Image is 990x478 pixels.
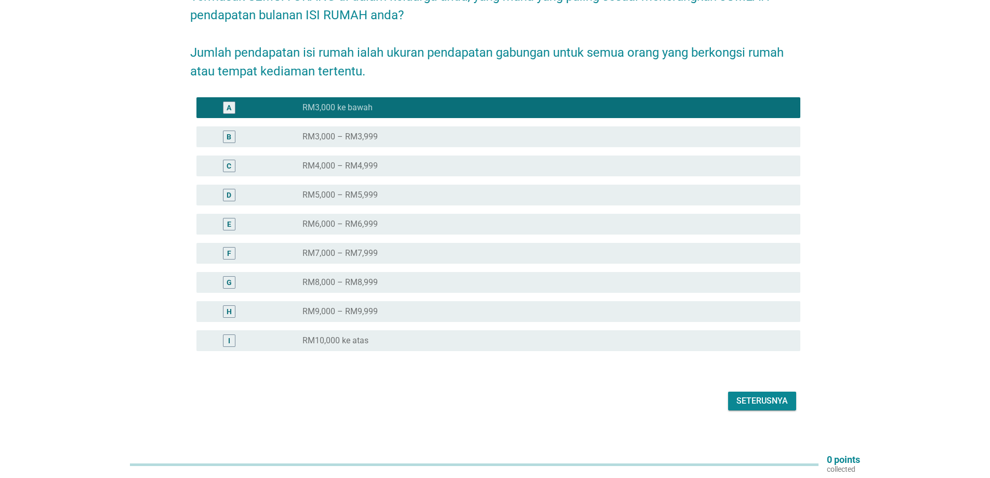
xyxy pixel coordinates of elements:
[227,102,231,113] div: A
[227,190,231,201] div: D
[827,455,860,464] p: 0 points
[728,392,796,410] button: Seterusnya
[228,335,230,346] div: I
[302,248,378,259] label: RM7,000 – RM7,999
[302,306,378,317] label: RM9,000 – RM9,999
[302,190,378,200] label: RM5,000 – RM5,999
[227,306,232,317] div: H
[302,335,368,346] label: RM10,000 ke atas
[227,132,231,143] div: B
[302,132,378,142] label: RM3,000 – RM3,999
[227,219,231,230] div: E
[736,395,788,407] div: Seterusnya
[227,277,232,288] div: G
[302,277,378,288] label: RM8,000 – RM8,999
[302,161,378,171] label: RM4,000 – RM4,999
[227,248,231,259] div: F
[302,219,378,229] label: RM6,000 – RM6,999
[827,464,860,474] p: collected
[302,102,373,113] label: RM3,000 ke bawah
[227,161,231,172] div: C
